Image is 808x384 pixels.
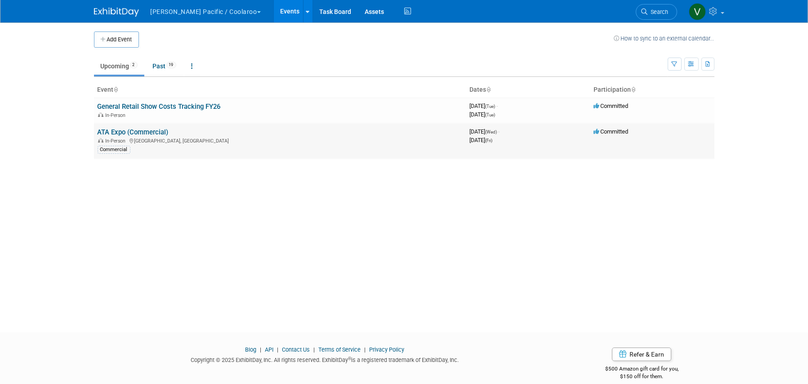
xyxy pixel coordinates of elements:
span: [DATE] [470,111,496,118]
span: Committed [594,128,629,135]
span: - [497,103,498,109]
a: Terms of Service [318,346,361,353]
button: Add Event [94,31,139,48]
span: (Wed) [486,129,497,134]
span: (Fri) [486,138,493,143]
img: In-Person Event [98,138,103,143]
a: Upcoming2 [94,58,144,75]
a: Search [636,4,677,20]
span: [DATE] [470,128,500,135]
span: - [499,128,500,135]
div: Copyright © 2025 ExhibitDay, Inc. All rights reserved. ExhibitDay is a registered trademark of Ex... [94,354,556,364]
span: Search [648,9,669,15]
a: Refer & Earn [612,348,671,361]
a: Sort by Event Name [114,86,118,93]
span: 19 [166,62,176,68]
img: ExhibitDay [94,8,139,17]
a: How to sync to an external calendar... [614,35,714,42]
span: | [311,346,317,353]
a: API [265,346,273,353]
span: | [362,346,368,353]
th: Participation [590,82,714,98]
span: [DATE] [470,103,498,109]
img: In-Person Event [98,112,103,117]
span: In-Person [106,138,129,144]
img: Vanessa Lowery [689,3,706,20]
div: $150 off for them. [569,373,714,380]
a: Sort by Start Date [487,86,491,93]
a: Blog [245,346,256,353]
div: [GEOGRAPHIC_DATA], [GEOGRAPHIC_DATA] [98,137,463,144]
span: (Tue) [486,104,496,109]
a: Sort by Participation Type [631,86,636,93]
th: Dates [466,82,590,98]
span: | [275,346,281,353]
a: Past19 [146,58,183,75]
span: Committed [594,103,629,109]
a: Privacy Policy [369,346,404,353]
sup: ® [348,356,351,361]
span: (Tue) [486,112,496,117]
a: ATA Expo (Commercial) [98,128,169,136]
span: | [258,346,263,353]
span: [DATE] [470,137,493,143]
span: 2 [130,62,138,68]
span: In-Person [106,112,129,118]
a: Contact Us [282,346,310,353]
div: $500 Amazon gift card for you, [569,359,714,380]
th: Event [94,82,466,98]
div: Commercial [98,146,130,154]
a: General Retail Show Costs Tracking FY26 [98,103,221,111]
